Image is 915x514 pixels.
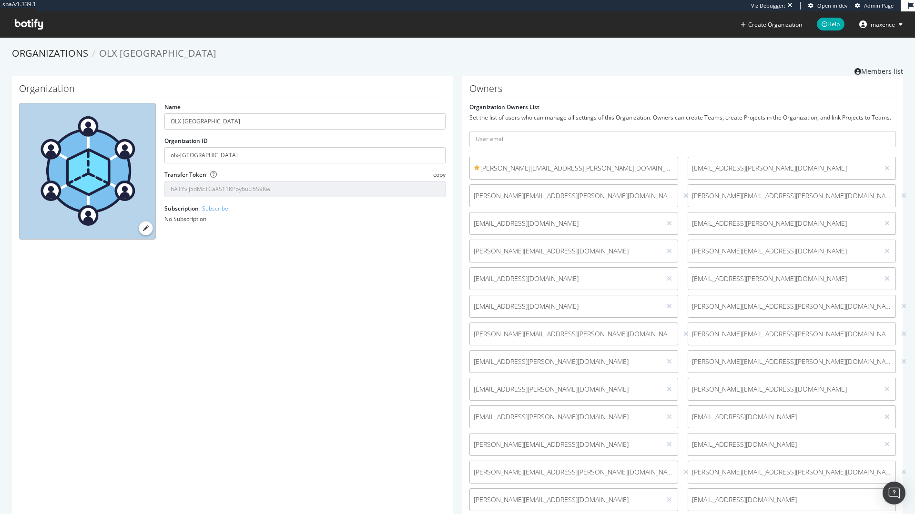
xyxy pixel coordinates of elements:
input: name [164,113,446,130]
span: OLX [GEOGRAPHIC_DATA] [99,47,216,60]
label: Organization ID [164,137,208,145]
ol: breadcrumbs [12,47,903,60]
input: User email [469,131,896,147]
span: [EMAIL_ADDRESS][PERSON_NAME][DOMAIN_NAME] [692,274,875,283]
div: Open Intercom Messenger [883,482,905,504]
span: [EMAIL_ADDRESS][DOMAIN_NAME] [474,274,657,283]
span: [PERSON_NAME][EMAIL_ADDRESS][PERSON_NAME][DOMAIN_NAME] [474,191,674,201]
span: [EMAIL_ADDRESS][PERSON_NAME][DOMAIN_NAME] [474,412,657,422]
a: Open in dev [808,2,848,10]
span: [PERSON_NAME][EMAIL_ADDRESS][PERSON_NAME][DOMAIN_NAME] [692,467,892,477]
label: Subscription [164,204,228,212]
div: Set the list of users who can manage all settings of this Organization. Owners can create Teams, ... [469,113,896,121]
span: maxence [871,20,895,29]
button: Create Organization [740,20,803,29]
a: Organizations [12,47,88,60]
span: Help [817,18,844,30]
span: [EMAIL_ADDRESS][PERSON_NAME][DOMAIN_NAME] [474,357,657,366]
span: copy [433,171,446,179]
h1: Owners [469,83,896,98]
span: [PERSON_NAME][EMAIL_ADDRESS][PERSON_NAME][DOMAIN_NAME] [692,302,892,311]
span: [PERSON_NAME][EMAIL_ADDRESS][DOMAIN_NAME] [692,384,875,394]
span: [PERSON_NAME][EMAIL_ADDRESS][DOMAIN_NAME] [692,246,875,256]
span: [PERSON_NAME][EMAIL_ADDRESS][PERSON_NAME][DOMAIN_NAME] [474,329,674,339]
div: No Subscription [164,215,446,223]
span: [PERSON_NAME][EMAIL_ADDRESS][PERSON_NAME][DOMAIN_NAME] [474,163,674,173]
span: Open in dev [817,2,848,9]
a: - Subscribe [199,204,228,212]
span: [EMAIL_ADDRESS][DOMAIN_NAME] [692,495,875,504]
span: [EMAIL_ADDRESS][PERSON_NAME][DOMAIN_NAME] [474,384,657,394]
label: Name [164,103,181,111]
span: [EMAIL_ADDRESS][DOMAIN_NAME] [474,219,657,228]
span: Admin Page [864,2,894,9]
div: Viz Debugger: [751,2,785,10]
h1: Organization [19,83,446,98]
span: [PERSON_NAME][EMAIL_ADDRESS][PERSON_NAME][DOMAIN_NAME] [692,329,892,339]
a: Admin Page [855,2,894,10]
span: [EMAIL_ADDRESS][PERSON_NAME][DOMAIN_NAME] [692,163,875,173]
span: [PERSON_NAME][EMAIL_ADDRESS][PERSON_NAME][DOMAIN_NAME] [474,467,674,477]
span: [PERSON_NAME][EMAIL_ADDRESS][PERSON_NAME][DOMAIN_NAME] [692,357,892,366]
span: [EMAIL_ADDRESS][DOMAIN_NAME] [474,302,657,311]
label: Transfer Token [164,171,206,179]
button: maxence [852,17,910,32]
span: [PERSON_NAME][EMAIL_ADDRESS][PERSON_NAME][DOMAIN_NAME] [692,191,892,201]
input: Organization ID [164,147,446,163]
a: Members list [854,64,903,76]
span: [EMAIL_ADDRESS][PERSON_NAME][DOMAIN_NAME] [692,219,875,228]
label: Organization Owners List [469,103,539,111]
span: [PERSON_NAME][EMAIL_ADDRESS][DOMAIN_NAME] [474,495,657,504]
span: [PERSON_NAME][EMAIL_ADDRESS][DOMAIN_NAME] [474,440,657,449]
span: [EMAIL_ADDRESS][DOMAIN_NAME] [692,412,875,422]
span: [EMAIL_ADDRESS][DOMAIN_NAME] [692,440,875,449]
span: [PERSON_NAME][EMAIL_ADDRESS][DOMAIN_NAME] [474,246,657,256]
